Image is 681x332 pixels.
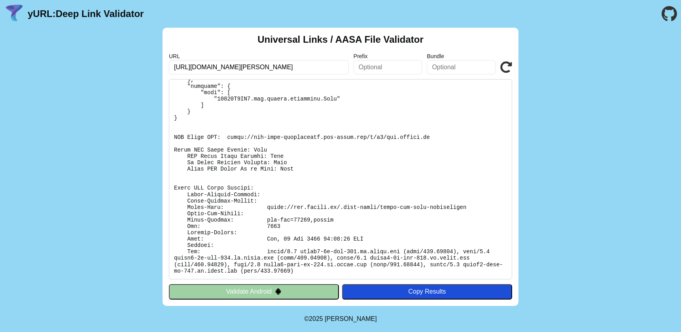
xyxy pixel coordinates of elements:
h2: Universal Links / AASA File Validator [257,34,424,45]
img: yURL Logo [4,4,25,24]
input: Optional [427,60,496,74]
button: Copy Results [342,284,512,299]
input: Optional [354,60,422,74]
label: Prefix [354,53,422,59]
footer: © [304,306,376,332]
pre: Lorem ipsu do: sitam://con.adipis.el/.sedd-eiusm/tempo-inc-utla-etdoloremag Al Enimadmi: Veni Qui... [169,79,512,279]
img: droidIcon.svg [275,288,282,295]
a: yURL:Deep Link Validator [28,8,144,19]
button: Validate Android [169,284,339,299]
span: 2025 [309,315,323,322]
div: Copy Results [346,288,508,295]
a: Michael Ibragimchayev's Personal Site [325,315,377,322]
label: URL [169,53,349,59]
label: Bundle [427,53,496,59]
input: Required [169,60,349,74]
